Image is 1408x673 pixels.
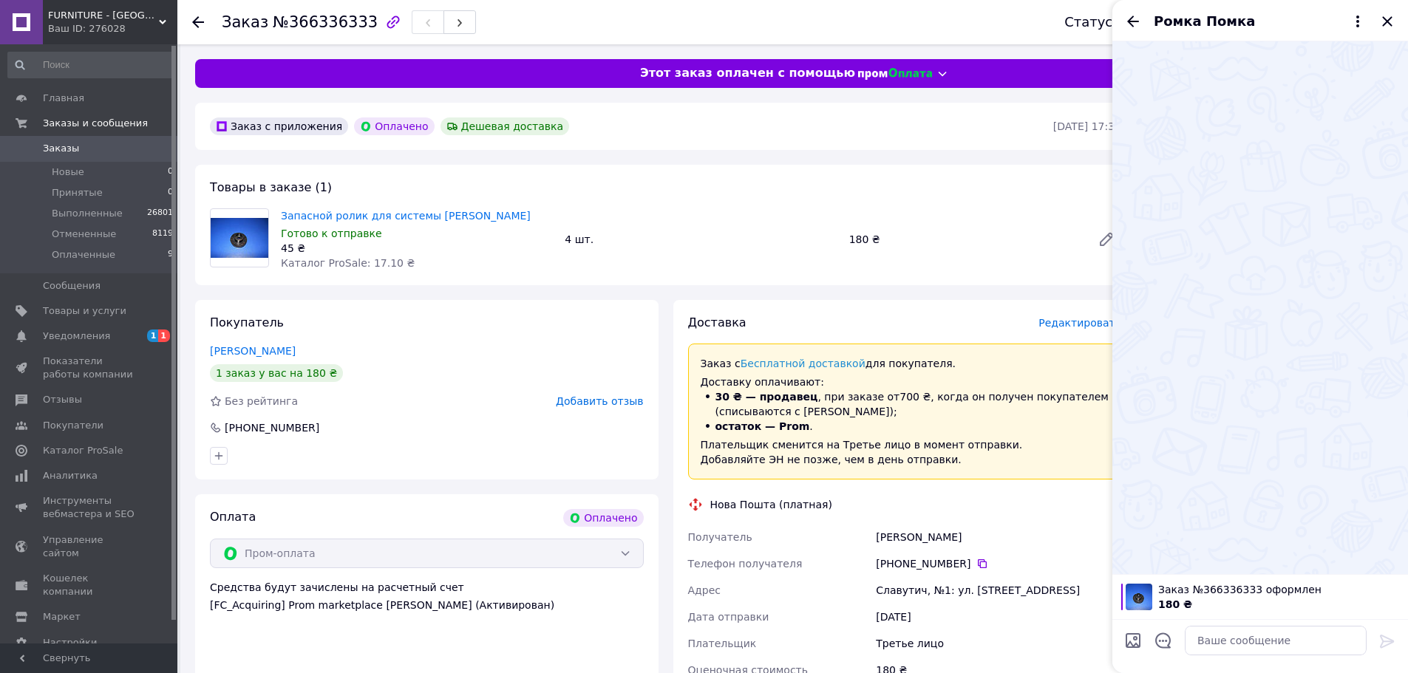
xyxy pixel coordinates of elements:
[43,92,84,105] span: Главная
[688,638,757,649] span: Плательщик
[688,558,803,570] span: Телефон получателя
[210,315,284,329] span: Покупатель
[43,610,81,624] span: Маркет
[158,329,170,342] span: 1
[1053,120,1121,132] time: [DATE] 17:35
[354,117,434,135] div: Оплачено
[210,510,256,524] span: Оплата
[843,229,1086,250] div: 180 ₴
[210,598,644,612] div: [FC_Acquiring] Prom marketplace [PERSON_NAME] (Активирован)
[52,228,116,241] span: Отмененные
[52,207,123,220] span: Выполненные
[701,389,1109,419] li: , при заказе от 700 ₴ , когда он получен покупателем (списываются с [PERSON_NAME]);
[48,9,159,22] span: FURNITURE - UKRAINE
[563,509,643,527] div: Оплачено
[873,630,1124,657] div: Третье лицо
[52,248,115,262] span: Оплаченные
[43,355,137,381] span: Показатели работы компании
[441,117,570,135] div: Дешевая доставка
[741,358,865,369] a: Бесплатной доставкой
[688,315,746,329] span: Доставка
[715,391,818,403] b: 30 ₴ — продавец
[873,577,1124,604] div: Славутич, №1: ул. [STREET_ADDRESS]
[640,65,855,82] span: Этот заказ оплачен с помощью
[1154,12,1367,31] button: Ромка Помка
[43,419,103,432] span: Покупатели
[147,329,159,342] span: 1
[210,180,332,194] span: Товары в заказе (1)
[52,165,84,179] span: Новые
[688,531,752,543] span: Получатель
[1158,582,1399,597] span: Заказ №366336333 оформлен
[210,117,348,135] div: Заказ с приложения
[43,494,137,521] span: Инструменты вебмастера и SEO
[688,584,721,596] span: Адрес
[1064,15,1163,30] div: Статус заказа
[707,497,836,512] div: Нова Пошта (платная)
[1158,598,1192,610] span: 180 ₴
[43,329,110,343] span: Уведомления
[43,444,123,457] span: Каталог ProSale
[43,533,137,560] span: Управление сайтом
[43,117,148,130] span: Заказы и сообщения
[147,207,173,220] span: 26801
[1378,13,1396,30] button: Закрыть
[43,393,82,406] span: Отзывы
[210,364,343,382] div: 1 заказ у вас на 180 ₴
[559,229,843,250] div: 4 шт.
[715,420,810,432] b: остаток — Prom
[1154,12,1255,31] span: Ромка Помка
[168,165,173,179] span: 0
[1092,225,1121,254] a: Редактировать
[43,279,101,293] span: Сообщения
[192,15,204,30] div: Вернуться назад
[222,13,268,31] span: Заказ
[211,218,268,258] img: Запасной ролик для системы Дельфин
[43,142,79,155] span: Заказы
[281,210,531,222] a: Запасной ролик для системы [PERSON_NAME]
[873,524,1124,550] div: [PERSON_NAME]
[1124,13,1142,30] button: Назад
[1038,317,1121,329] span: Редактировать
[701,419,1109,434] li: .
[225,395,298,407] span: Без рейтинга
[43,572,137,598] span: Кошелек компании
[7,52,174,78] input: Поиск
[1126,584,1152,610] img: 1345610668_w100_h100_zapasnoj-rolik-dlya.jpg
[210,345,296,357] a: [PERSON_NAME]
[48,22,177,35] div: Ваш ID: 276028
[43,304,126,318] span: Товары и услуги
[688,611,769,623] span: Дата отправки
[688,344,1122,480] div: Доставку оплачивают:
[168,186,173,199] span: 0
[152,228,173,241] span: 8119
[876,556,1121,571] div: [PHONE_NUMBER]
[43,469,98,482] span: Аналитика
[281,257,415,269] span: Каталог ProSale: 17.10 ₴
[701,356,1109,372] p: Заказ с для покупателя.
[43,636,97,649] span: Настройки
[1154,631,1173,650] button: Открыть шаблоны ответов
[223,420,321,435] div: [PHONE_NUMBER]
[168,248,173,262] span: 9
[701,437,1109,467] p: Плательщик сменится на Третье лицо в момент отправки. Добавляйте ЭН не позже, чем в день отправки.
[52,186,103,199] span: Принятые
[281,241,553,256] div: 45 ₴
[873,604,1124,630] div: [DATE]
[273,13,378,31] span: №366336333
[281,228,382,239] span: Готово к отправке
[556,395,643,407] span: Добавить отзыв
[210,580,644,612] div: Средства будут зачислены на расчетный счет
